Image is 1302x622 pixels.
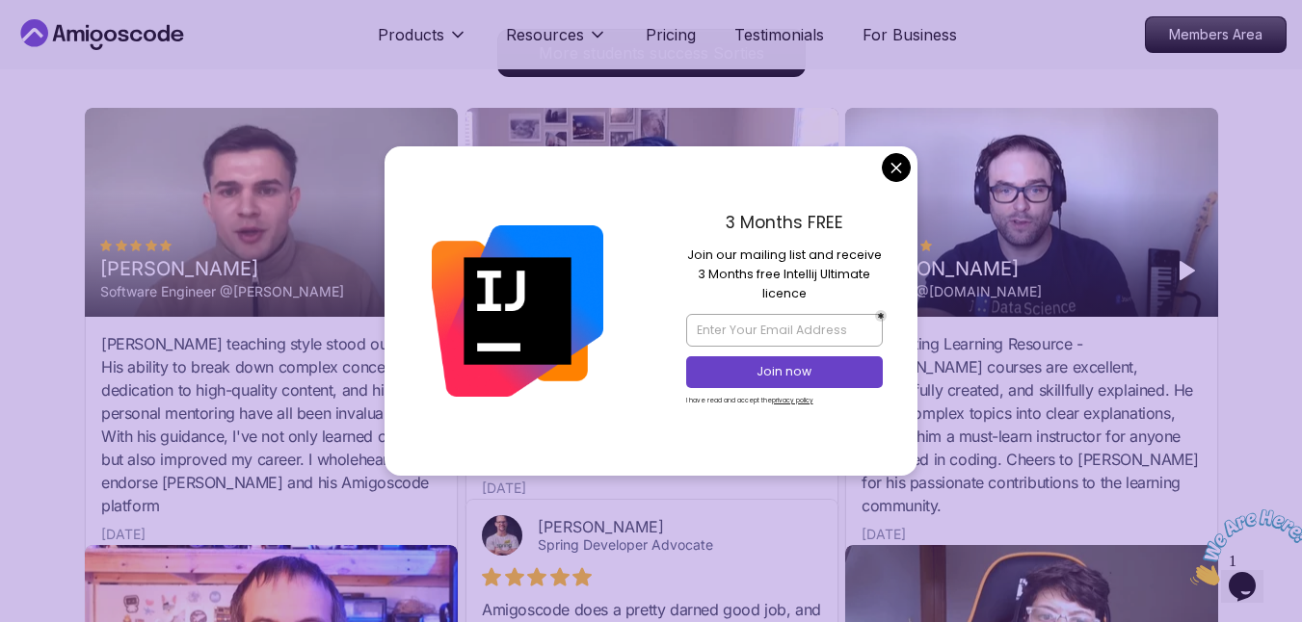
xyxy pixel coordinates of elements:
div: [PERSON_NAME] teaching style stood out to me. His ability to break down complex concepts, his ded... [101,332,441,517]
div: [DATE] [101,525,146,544]
p: Members Area [1146,17,1286,52]
button: Play [1171,255,1202,286]
a: Pricing [646,23,696,46]
p: Products [378,23,444,46]
div: [PERSON_NAME] [861,255,1042,282]
div: An Exciting Learning Resource - [PERSON_NAME] courses are excellent, thoughtfully created, and sk... [862,332,1202,517]
button: Resources [506,23,607,62]
div: [DATE] [862,525,906,544]
p: Resources [506,23,584,46]
a: For Business [863,23,957,46]
img: Josh Long avatar [482,515,522,556]
a: Members Area [1145,16,1287,53]
div: [PERSON_NAME] [538,517,791,536]
div: Founder @[DOMAIN_NAME] [861,282,1042,301]
img: Chat attention grabber [8,8,127,84]
span: 1 [8,8,15,24]
a: Spring Developer Advocate [538,536,713,553]
div: Software Engineer @[PERSON_NAME] [100,282,344,301]
iframe: chat widget [1182,502,1302,593]
div: [PERSON_NAME] [100,255,344,282]
div: [DATE] [482,479,526,498]
button: Products [378,23,467,62]
a: Testimonials [734,23,824,46]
